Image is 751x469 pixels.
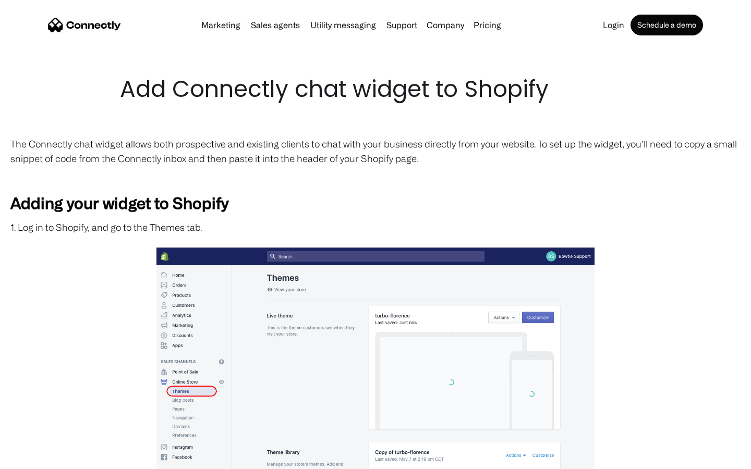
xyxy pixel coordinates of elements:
[10,194,228,212] strong: Adding your widget to Shopify
[382,21,421,29] a: Support
[631,15,703,35] a: Schedule a demo
[21,451,63,465] ul: Language list
[10,220,741,234] p: 1. Log in to Shopify, and go to the Themes tab.
[599,21,628,29] a: Login
[247,21,304,29] a: Sales agents
[306,21,380,29] a: Utility messaging
[10,451,63,465] aside: Language selected: English
[469,21,505,29] a: Pricing
[197,21,245,29] a: Marketing
[120,73,631,105] h1: Add Connectly chat widget to Shopify
[10,137,741,166] p: The Connectly chat widget allows both prospective and existing clients to chat with your business...
[427,18,464,32] div: Company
